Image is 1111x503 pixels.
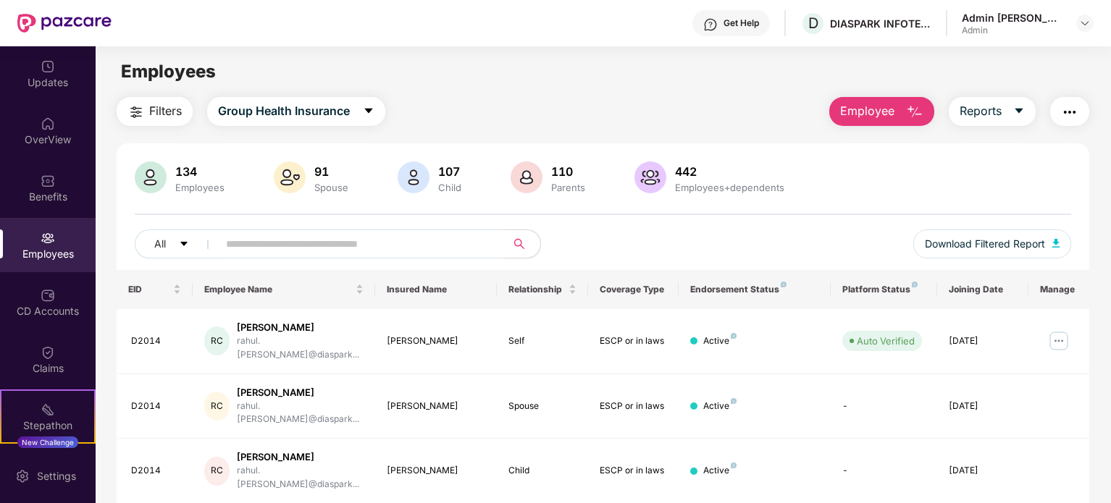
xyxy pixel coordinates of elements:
div: Get Help [724,17,759,29]
span: caret-down [363,105,374,118]
div: rahul.[PERSON_NAME]@diaspark... [237,464,364,491]
img: svg+xml;base64,PHN2ZyB4bWxucz0iaHR0cDovL3d3dy53My5vcmcvMjAwMC9zdmciIHdpZHRoPSI4IiBoZWlnaHQ9IjgiIH... [781,282,787,287]
div: Admin [962,25,1063,36]
div: 107 [435,164,464,179]
div: Spouse [508,400,577,413]
th: Coverage Type [588,270,679,309]
img: manageButton [1047,329,1070,352]
span: All [154,236,166,252]
button: search [505,229,541,258]
div: Admin [PERSON_NAME] [962,11,1063,25]
div: D2014 [131,464,181,478]
div: [DATE] [949,400,1017,413]
img: svg+xml;base64,PHN2ZyB4bWxucz0iaHR0cDovL3d3dy53My5vcmcvMjAwMC9zdmciIHhtbG5zOnhsaW5rPSJodHRwOi8vd3... [274,161,306,193]
img: svg+xml;base64,PHN2ZyB4bWxucz0iaHR0cDovL3d3dy53My5vcmcvMjAwMC9zdmciIHhtbG5zOnhsaW5rPSJodHRwOi8vd3... [398,161,429,193]
div: 442 [672,164,787,179]
div: 110 [548,164,588,179]
div: D2014 [131,400,181,413]
img: svg+xml;base64,PHN2ZyBpZD0iQ0RfQWNjb3VudHMiIGRhdGEtbmFtZT0iQ0QgQWNjb3VudHMiIHhtbG5zPSJodHRwOi8vd3... [41,288,55,303]
div: Endorsement Status [690,284,819,295]
img: svg+xml;base64,PHN2ZyB4bWxucz0iaHR0cDovL3d3dy53My5vcmcvMjAwMC9zdmciIHdpZHRoPSI4IiBoZWlnaHQ9IjgiIH... [731,462,737,468]
span: search [505,238,533,250]
img: svg+xml;base64,PHN2ZyB4bWxucz0iaHR0cDovL3d3dy53My5vcmcvMjAwMC9zdmciIHhtbG5zOnhsaW5rPSJodHRwOi8vd3... [1052,239,1060,248]
img: svg+xml;base64,PHN2ZyB4bWxucz0iaHR0cDovL3d3dy53My5vcmcvMjAwMC9zdmciIHdpZHRoPSIyNCIgaGVpZ2h0PSIyNC... [1061,103,1078,121]
img: svg+xml;base64,PHN2ZyB4bWxucz0iaHR0cDovL3d3dy53My5vcmcvMjAwMC9zdmciIHhtbG5zOnhsaW5rPSJodHRwOi8vd3... [906,103,923,121]
span: Relationship [508,284,566,295]
div: rahul.[PERSON_NAME]@diaspark... [237,400,364,427]
div: Active [703,334,737,348]
img: svg+xml;base64,PHN2ZyB4bWxucz0iaHR0cDovL3d3dy53My5vcmcvMjAwMC9zdmciIHdpZHRoPSIyMSIgaGVpZ2h0PSIyMC... [41,402,55,417]
span: Employees [121,61,216,82]
img: svg+xml;base64,PHN2ZyBpZD0iQmVuZWZpdHMiIHhtbG5zPSJodHRwOi8vd3d3LnczLm9yZy8yMDAwL3N2ZyIgd2lkdGg9Ij... [41,174,55,188]
th: Manage [1028,270,1089,309]
div: DIASPARK INFOTECH PRIVATE LIMITED [830,17,931,30]
div: Spouse [311,182,351,193]
th: Joining Date [937,270,1028,309]
div: ESCP or in laws [600,334,668,348]
div: 134 [172,164,227,179]
button: Group Health Insurancecaret-down [207,97,385,126]
div: Auto Verified [857,334,915,348]
div: 91 [311,164,351,179]
img: svg+xml;base64,PHN2ZyBpZD0iRHJvcGRvd24tMzJ4MzIiIHhtbG5zPSJodHRwOi8vd3d3LnczLm9yZy8yMDAwL3N2ZyIgd2... [1079,17,1091,29]
td: - [831,374,937,439]
span: Group Health Insurance [218,102,350,120]
button: Reportscaret-down [949,97,1036,126]
button: Filters [117,97,193,126]
button: Employee [829,97,934,126]
div: New Challenge [17,436,78,448]
button: Allcaret-down [135,229,223,258]
div: RC [204,457,230,486]
img: svg+xml;base64,PHN2ZyB4bWxucz0iaHR0cDovL3d3dy53My5vcmcvMjAwMC9zdmciIHdpZHRoPSI4IiBoZWlnaHQ9IjgiIH... [912,282,918,287]
span: Filters [149,102,182,120]
div: RC [204,326,230,355]
img: svg+xml;base64,PHN2ZyBpZD0iSGVscC0zMngzMiIgeG1sbnM9Imh0dHA6Ly93d3cudzMub3JnLzIwMDAvc3ZnIiB3aWR0aD... [703,17,718,32]
span: Employee [840,102,894,120]
th: Relationship [497,270,588,309]
div: D2014 [131,334,181,348]
span: Download Filtered Report [925,236,1045,252]
div: ESCP or in laws [600,400,668,413]
div: Parents [548,182,588,193]
img: svg+xml;base64,PHN2ZyB4bWxucz0iaHR0cDovL3d3dy53My5vcmcvMjAwMC9zdmciIHdpZHRoPSI4IiBoZWlnaHQ9IjgiIH... [731,398,737,404]
img: New Pazcare Logo [17,14,112,33]
img: svg+xml;base64,PHN2ZyBpZD0iVXBkYXRlZCIgeG1sbnM9Imh0dHA6Ly93d3cudzMub3JnLzIwMDAvc3ZnIiB3aWR0aD0iMj... [41,59,55,74]
div: [DATE] [949,464,1017,478]
span: D [808,14,818,32]
img: svg+xml;base64,PHN2ZyBpZD0iRW1wbG95ZWVzIiB4bWxucz0iaHR0cDovL3d3dy53My5vcmcvMjAwMC9zdmciIHdpZHRoPS... [41,231,55,245]
img: svg+xml;base64,PHN2ZyBpZD0iQ2xhaW0iIHhtbG5zPSJodHRwOi8vd3d3LnczLm9yZy8yMDAwL3N2ZyIgd2lkdGg9IjIwIi... [41,345,55,360]
div: Active [703,400,737,413]
div: Stepathon [1,418,94,433]
div: Child [508,464,577,478]
th: Insured Name [375,270,497,309]
div: Settings [33,469,80,483]
span: EID [128,284,170,295]
th: EID [117,270,193,309]
span: Reports [960,102,1002,120]
div: Self [508,334,577,348]
img: svg+xml;base64,PHN2ZyB4bWxucz0iaHR0cDovL3d3dy53My5vcmcvMjAwMC9zdmciIHhtbG5zOnhsaW5rPSJodHRwOi8vd3... [634,161,666,193]
img: svg+xml;base64,PHN2ZyBpZD0iU2V0dGluZy0yMHgyMCIgeG1sbnM9Imh0dHA6Ly93d3cudzMub3JnLzIwMDAvc3ZnIiB3aW... [15,469,30,483]
span: Employee Name [204,284,353,295]
div: Platform Status [842,284,926,295]
img: svg+xml;base64,PHN2ZyB4bWxucz0iaHR0cDovL3d3dy53My5vcmcvMjAwMC9zdmciIHdpZHRoPSIyNCIgaGVpZ2h0PSIyNC... [127,103,145,121]
div: ESCP or in laws [600,464,668,478]
img: svg+xml;base64,PHN2ZyBpZD0iSG9tZSIgeG1sbnM9Imh0dHA6Ly93d3cudzMub3JnLzIwMDAvc3ZnIiB3aWR0aD0iMjAiIG... [41,117,55,131]
span: caret-down [1013,105,1025,118]
div: Employees+dependents [672,182,787,193]
div: [DATE] [949,334,1017,348]
div: [PERSON_NAME] [387,400,485,413]
div: [PERSON_NAME] [237,386,364,400]
img: svg+xml;base64,PHN2ZyB4bWxucz0iaHR0cDovL3d3dy53My5vcmcvMjAwMC9zdmciIHhtbG5zOnhsaW5rPSJodHRwOi8vd3... [135,161,167,193]
th: Employee Name [193,270,375,309]
img: svg+xml;base64,PHN2ZyB4bWxucz0iaHR0cDovL3d3dy53My5vcmcvMjAwMC9zdmciIHdpZHRoPSI4IiBoZWlnaHQ9IjgiIH... [731,333,737,339]
div: RC [204,392,230,420]
div: [PERSON_NAME] [237,321,364,334]
div: Employees [172,182,227,193]
div: Child [435,182,464,193]
img: svg+xml;base64,PHN2ZyB4bWxucz0iaHR0cDovL3d3dy53My5vcmcvMjAwMC9zdmciIHhtbG5zOnhsaW5rPSJodHRwOi8vd3... [511,161,542,193]
div: [PERSON_NAME] [237,450,364,464]
button: Download Filtered Report [913,229,1071,258]
div: Active [703,464,737,478]
div: rahul.[PERSON_NAME]@diaspark... [237,334,364,362]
